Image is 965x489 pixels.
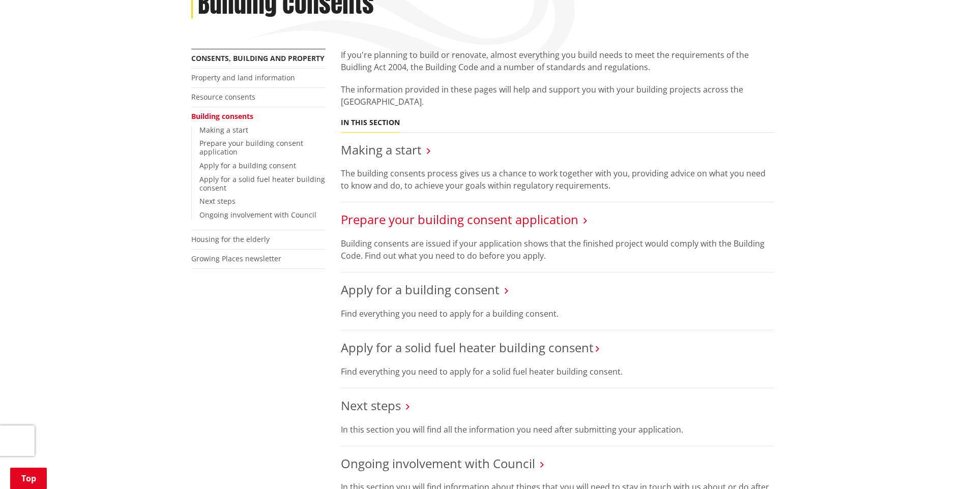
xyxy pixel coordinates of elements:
[341,83,774,108] p: The information provided in these pages will help and support you with your building projects acr...
[199,138,303,157] a: Prepare your building consent application
[199,196,236,206] a: Next steps
[341,141,422,158] a: Making a start
[341,281,500,298] a: Apply for a building consent
[341,308,774,320] p: Find everything you need to apply for a building consent.
[341,237,774,262] p: Building consents are issued if your application shows that the finished project would comply wit...
[341,339,594,356] a: Apply for a solid fuel heater building consent​
[191,234,270,244] a: Housing for the elderly
[341,211,578,228] a: Prepare your building consent application
[191,53,325,63] a: Consents, building and property
[191,73,295,82] a: Property and land information
[918,446,955,483] iframe: Messenger Launcher
[191,254,281,263] a: Growing Places newsletter
[199,210,316,220] a: Ongoing involvement with Council
[199,161,296,170] a: Apply for a building consent
[191,111,253,121] a: Building consents
[341,397,401,414] a: Next steps
[341,365,774,378] p: Find everything you need to apply for a solid fuel heater building consent.
[341,49,774,73] p: If you're planning to build or renovate, almost everything you build needs to meet the requiremen...
[341,118,400,127] h5: In this section
[341,423,774,436] p: In this section you will find all the information you need after submitting your application.
[341,167,774,192] p: The building consents process gives us a chance to work together with you, providing advice on wh...
[199,174,325,193] a: Apply for a solid fuel heater building consent​
[341,455,535,472] a: Ongoing involvement with Council
[199,125,248,135] a: Making a start
[191,92,255,102] a: Resource consents
[10,468,47,489] a: Top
